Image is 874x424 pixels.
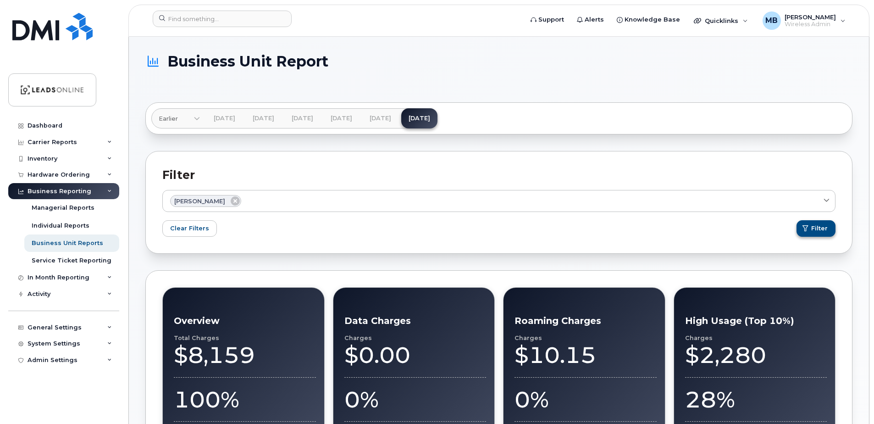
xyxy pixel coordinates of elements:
button: Filter [797,220,835,237]
button: Clear Filters [162,220,217,237]
div: 0% [344,386,487,413]
div: 28% [685,386,827,413]
div: $10.15 [514,341,657,369]
a: [DATE] [401,108,437,128]
div: Charges [344,335,487,341]
div: Charges [685,335,827,341]
div: $8,159 [174,341,316,369]
h3: Data Charges [344,315,487,326]
div: Charges [514,335,657,341]
h3: High Usage (Top 10%) [685,315,827,326]
a: [DATE] [206,108,243,128]
span: Business Unit Report [167,53,328,69]
h2: Filter [162,168,835,182]
div: 0% [514,386,657,413]
h3: Roaming Charges [514,315,657,326]
span: Clear Filters [170,224,209,233]
a: [DATE] [362,108,398,128]
a: [DATE] [284,108,321,128]
div: $0.00 [344,341,487,369]
div: 100% [174,386,316,413]
a: [DATE] [323,108,360,128]
div: $2,280 [685,341,827,369]
div: Total Charges [174,335,316,341]
span: Earlier [159,114,178,123]
a: [PERSON_NAME] [162,190,835,212]
h3: Overview [174,315,316,326]
span: [PERSON_NAME] [174,197,225,206]
span: Filter [811,224,828,233]
a: [DATE] [245,108,282,128]
a: Earlier [151,108,200,128]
